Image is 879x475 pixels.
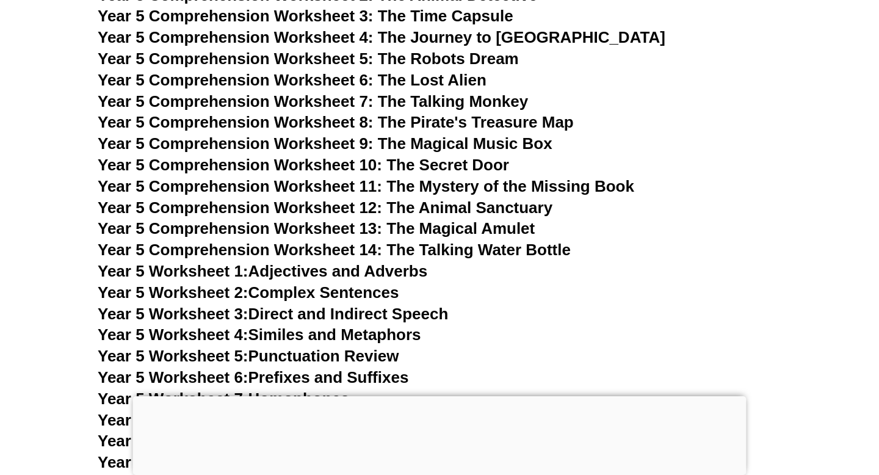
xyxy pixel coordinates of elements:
a: Year 5 Worksheet 8:Synonyms and Antonyms [98,411,443,429]
span: Year 5 Worksheet 9: [98,432,248,450]
iframe: Advertisement [133,396,747,472]
a: Year 5 Comprehension Worksheet 9: The Magical Music Box [98,134,552,153]
a: Year 5 Comprehension Worksheet 4: The Journey to [GEOGRAPHIC_DATA] [98,28,665,46]
a: Year 5 Comprehension Worksheet 5: The Robots Dream [98,49,519,68]
a: Year 5 Comprehension Worksheet 14: The Talking Water Bottle [98,241,571,259]
span: Year 5 Worksheet 1: [98,262,248,280]
a: Year 5 Comprehension Worksheet 3: The Time Capsule [98,7,513,25]
iframe: Chat Widget [670,337,879,475]
a: Year 5 Comprehension Worksheet 13: The Magical Amulet [98,219,535,237]
a: Year 5 Worksheet 6:Prefixes and Suffixes [98,368,408,386]
span: Year 5 Worksheet 3: [98,305,248,323]
a: Year 5 Worksheet 4:Similes and Metaphors [98,325,421,344]
span: Year 5 Worksheet 2: [98,283,248,302]
span: Year 5 Worksheet 4: [98,325,248,344]
a: Year 5 Worksheet 2:Complex Sentences [98,283,399,302]
a: Year 5 Worksheet 10:Subject-Verb Agreement [98,453,441,471]
span: Year 5 Worksheet 7: [98,390,248,408]
a: Year 5 Comprehension Worksheet 11: The Mystery of the Missing Book [98,177,634,195]
a: Year 5 Comprehension Worksheet 8: The Pirate's Treasure Map [98,113,574,131]
a: Year 5 Comprehension Worksheet 12: The Animal Sanctuary [98,198,552,217]
a: Year 5 Comprehension Worksheet 7: The Talking Monkey [98,92,528,111]
a: Year 5 Worksheet 5:Punctuation Review [98,347,399,365]
span: Year 5 Worksheet 10: [98,453,257,471]
a: Year 5 Worksheet 9:Verb Tenses [98,432,341,450]
a: Year 5 Worksheet 1:Adjectives and Adverbs [98,262,427,280]
span: Year 5 Worksheet 5: [98,347,248,365]
a: Year 5 Comprehension Worksheet 6: The Lost Alien [98,71,487,89]
a: Year 5 Worksheet 7:Homophones [98,390,350,408]
a: Year 5 Worksheet 3:Direct and Indirect Speech [98,305,448,323]
a: Year 5 Comprehension Worksheet 10: The Secret Door [98,156,509,174]
span: Year 5 Worksheet 8: [98,411,248,429]
span: Year 5 Worksheet 6: [98,368,248,386]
